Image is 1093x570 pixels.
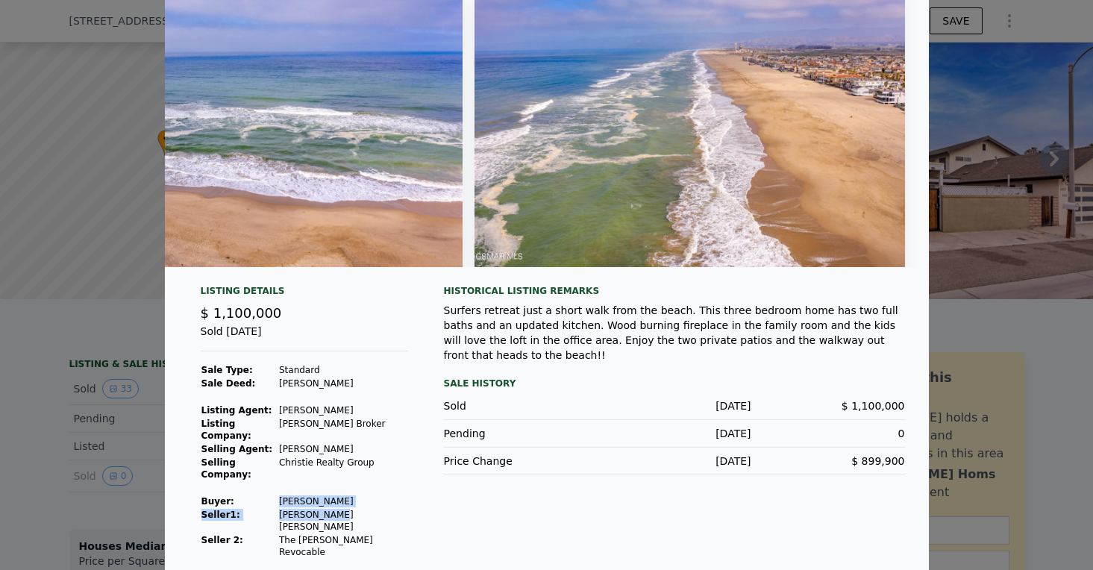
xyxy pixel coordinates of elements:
[201,365,253,375] strong: Sale Type:
[278,417,408,442] td: [PERSON_NAME] Broker
[201,378,256,389] strong: Sale Deed:
[278,404,408,417] td: [PERSON_NAME]
[851,455,904,467] span: $ 899,900
[444,303,905,363] div: Surfers retreat just a short walk from the beach. This three bedroom home has two full baths and ...
[278,442,408,456] td: [PERSON_NAME]
[444,398,598,413] div: Sold
[201,285,408,303] div: Listing Details
[201,419,251,441] strong: Listing Company:
[842,400,905,412] span: $ 1,100,000
[201,496,234,507] strong: Buyer :
[201,457,251,480] strong: Selling Company:
[278,456,408,481] td: Christie Realty Group
[598,398,751,413] div: [DATE]
[278,363,408,377] td: Standard
[201,535,243,545] strong: Seller 2:
[444,375,905,392] div: Sale History
[278,533,408,559] td: The [PERSON_NAME] Revocable
[598,454,751,469] div: [DATE]
[201,305,282,321] span: $ 1,100,000
[444,454,598,469] div: Price Change
[278,377,408,390] td: [PERSON_NAME]
[751,426,905,441] div: 0
[278,508,408,533] td: [PERSON_NAME] [PERSON_NAME]
[201,444,273,454] strong: Selling Agent:
[444,426,598,441] div: Pending
[201,405,272,416] strong: Listing Agent:
[278,495,408,508] td: [PERSON_NAME]
[444,285,905,297] div: Historical Listing remarks
[201,324,408,351] div: Sold [DATE]
[201,510,240,520] strong: Seller 1 :
[598,426,751,441] div: [DATE]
